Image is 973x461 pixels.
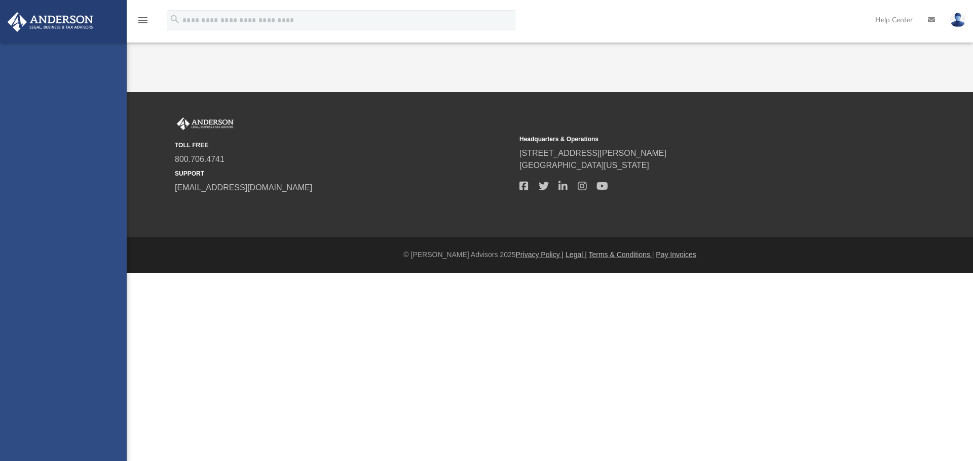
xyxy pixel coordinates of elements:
img: User Pic [950,13,965,27]
a: [EMAIL_ADDRESS][DOMAIN_NAME] [175,183,312,192]
a: menu [137,19,149,26]
small: TOLL FREE [175,141,512,150]
a: Terms & Conditions | [589,250,654,259]
a: Privacy Policy | [516,250,564,259]
img: Anderson Advisors Platinum Portal [175,117,236,131]
a: Legal | [566,250,587,259]
a: Pay Invoices [656,250,696,259]
div: © [PERSON_NAME] Advisors 2025 [127,249,973,260]
small: SUPPORT [175,169,512,178]
a: [GEOGRAPHIC_DATA][US_STATE] [519,161,649,170]
img: Anderson Advisors Platinum Portal [5,12,96,32]
small: Headquarters & Operations [519,135,857,144]
i: menu [137,14,149,26]
a: [STREET_ADDRESS][PERSON_NAME] [519,149,666,157]
i: search [169,14,180,25]
a: 800.706.4741 [175,155,224,163]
